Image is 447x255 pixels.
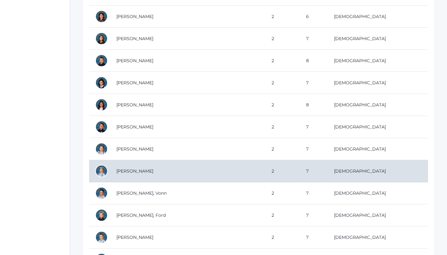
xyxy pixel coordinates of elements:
[110,116,265,138] td: [PERSON_NAME]
[110,94,265,116] td: [PERSON_NAME]
[95,121,108,133] div: Wesley Herrera
[300,138,327,160] td: 7
[328,50,428,72] td: [DEMOGRAPHIC_DATA]
[265,28,300,50] td: 2
[265,138,300,160] td: 2
[95,209,108,221] div: Ford McCollum
[110,6,265,28] td: [PERSON_NAME]
[95,99,108,111] div: Rowan Haynes
[110,138,265,160] td: [PERSON_NAME]
[300,94,327,116] td: 8
[110,50,265,72] td: [PERSON_NAME]
[300,72,327,94] td: 7
[328,6,428,28] td: [DEMOGRAPHIC_DATA]
[265,226,300,248] td: 2
[328,116,428,138] td: [DEMOGRAPHIC_DATA]
[265,72,300,94] td: 2
[328,28,428,50] td: [DEMOGRAPHIC_DATA]
[95,10,108,23] div: Eliana Frieder
[110,160,265,182] td: [PERSON_NAME]
[300,28,327,50] td: 7
[265,6,300,28] td: 2
[95,143,108,155] div: Ryanne Jaedtke
[300,50,327,72] td: 8
[110,28,265,50] td: [PERSON_NAME]
[95,76,108,89] div: Maria Harutyunyan
[328,182,428,204] td: [DEMOGRAPHIC_DATA]
[110,72,265,94] td: [PERSON_NAME]
[328,226,428,248] td: [DEMOGRAPHIC_DATA]
[328,204,428,226] td: [DEMOGRAPHIC_DATA]
[265,160,300,182] td: 2
[328,94,428,116] td: [DEMOGRAPHIC_DATA]
[110,204,265,226] td: [PERSON_NAME], Ford
[300,116,327,138] td: 7
[328,138,428,160] td: [DEMOGRAPHIC_DATA]
[300,182,327,204] td: 7
[300,204,327,226] td: 7
[265,116,300,138] td: 2
[95,32,108,45] div: Reagan Gross
[300,6,327,28] td: 6
[95,187,108,199] div: Vonn Mansi
[110,182,265,204] td: [PERSON_NAME], Vonn
[95,231,108,243] div: Daniel Sandeman
[265,94,300,116] td: 2
[265,204,300,226] td: 2
[300,160,327,182] td: 7
[95,165,108,177] div: Claire Lewis
[328,160,428,182] td: [DEMOGRAPHIC_DATA]
[265,50,300,72] td: 2
[110,226,265,248] td: [PERSON_NAME]
[328,72,428,94] td: [DEMOGRAPHIC_DATA]
[265,182,300,204] td: 2
[95,54,108,67] div: John Hamilton
[300,226,327,248] td: 7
